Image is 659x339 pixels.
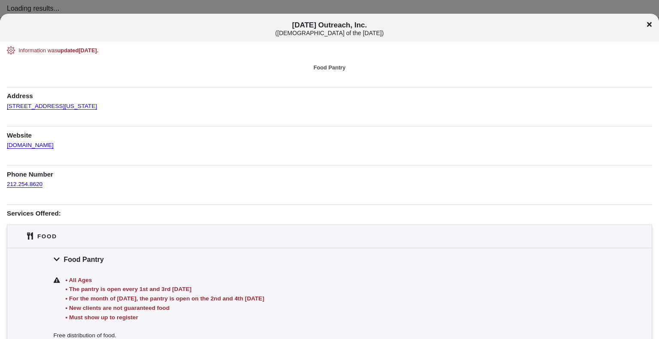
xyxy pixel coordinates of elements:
[56,21,603,37] span: [DATE] Outreach, Inc.
[7,174,42,188] a: 212.254.8620
[57,47,99,54] span: updated [DATE] .
[37,232,57,241] div: Food
[56,30,603,37] div: ( [DEMOGRAPHIC_DATA] of the [DATE] )
[7,135,54,149] a: [DOMAIN_NAME]
[64,276,606,322] div: • All Ages • The pantry is open every 1st and 3rd [DATE] • For the month of [DATE], the pantry is...
[18,46,641,54] div: Information was
[7,204,652,218] h1: Services Offered:
[7,87,652,101] h1: Address
[7,63,652,72] div: Food Pantry
[7,165,652,179] h1: Phone Number
[7,96,97,110] a: [STREET_ADDRESS][US_STATE]
[7,248,652,271] div: Food Pantry
[7,126,652,140] h1: Website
